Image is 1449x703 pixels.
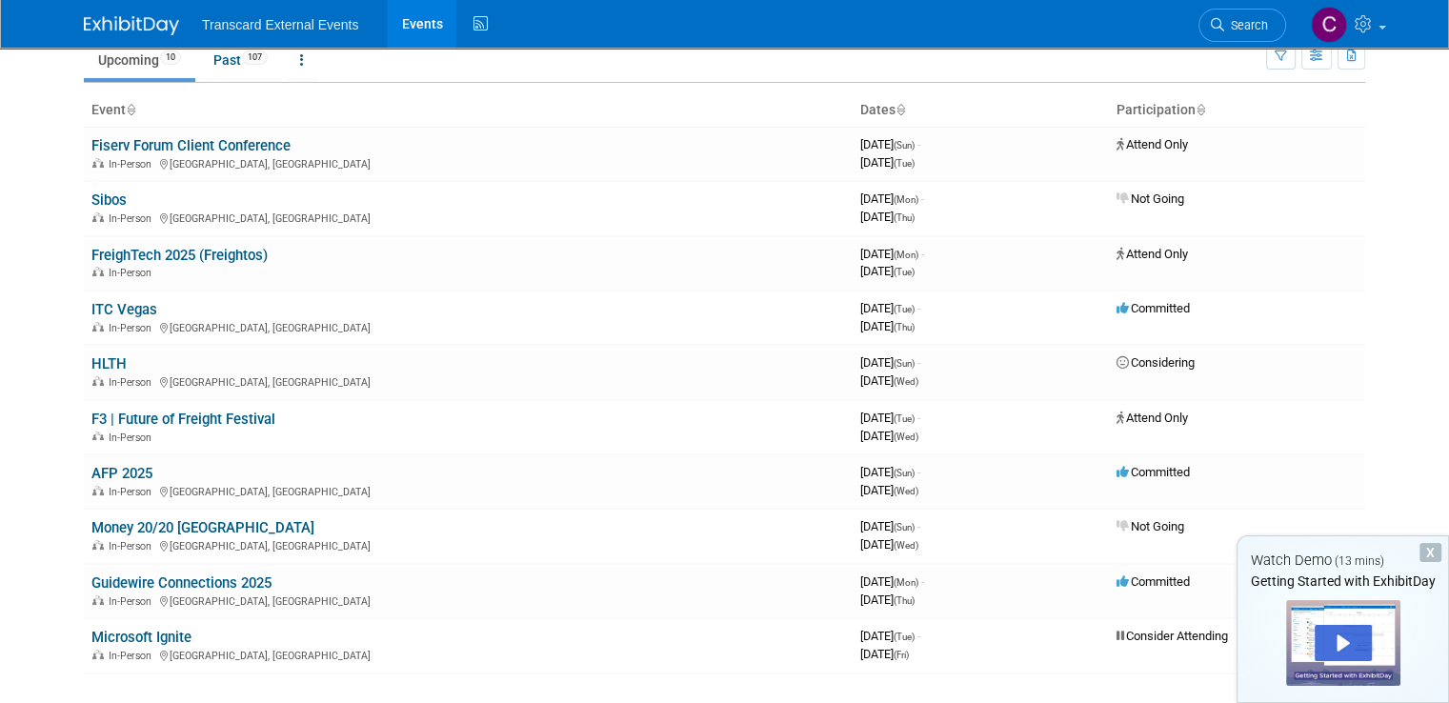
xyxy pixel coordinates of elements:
span: (Sun) [894,522,915,532]
img: In-Person Event [92,540,104,550]
span: (Thu) [894,595,915,606]
span: (Thu) [894,212,915,223]
a: Sort by Participation Type [1196,102,1205,117]
div: Play [1315,625,1372,661]
span: [DATE] [860,519,920,533]
span: (Wed) [894,540,918,551]
div: [GEOGRAPHIC_DATA], [GEOGRAPHIC_DATA] [91,155,845,171]
span: 10 [160,50,181,65]
a: Money 20/20 [GEOGRAPHIC_DATA] [91,519,314,536]
span: Not Going [1117,191,1184,206]
a: ITC Vegas [91,301,157,318]
span: (13 mins) [1335,554,1384,568]
span: (Mon) [894,194,918,205]
a: AFP 2025 [91,465,152,482]
img: In-Person Event [92,158,104,168]
span: Committed [1117,465,1190,479]
span: - [917,629,920,643]
span: [DATE] [860,319,915,333]
span: [DATE] [860,264,915,278]
div: Dismiss [1419,543,1441,562]
span: [DATE] [860,574,924,589]
div: [GEOGRAPHIC_DATA], [GEOGRAPHIC_DATA] [91,647,845,662]
span: In-Person [109,322,157,334]
span: Attend Only [1117,411,1188,425]
img: ExhibitDay [84,16,179,35]
a: HLTH [91,355,127,372]
span: (Tue) [894,413,915,424]
span: Consider Attending [1117,629,1228,643]
span: (Tue) [894,158,915,169]
th: Event [84,94,853,127]
a: Upcoming10 [84,42,195,78]
span: [DATE] [860,373,918,388]
span: (Wed) [894,432,918,442]
div: [GEOGRAPHIC_DATA], [GEOGRAPHIC_DATA] [91,210,845,225]
div: Getting Started with ExhibitDay [1238,572,1448,591]
span: In-Person [109,158,157,171]
span: Transcard External Events [202,17,358,32]
span: [DATE] [860,537,918,552]
a: Sort by Event Name [126,102,135,117]
span: In-Person [109,376,157,389]
span: Attend Only [1117,247,1188,261]
span: In-Person [109,432,157,444]
span: (Sun) [894,140,915,151]
a: F3 | Future of Freight Festival [91,411,275,428]
span: (Tue) [894,632,915,642]
span: [DATE] [860,210,915,224]
span: Not Going [1117,519,1184,533]
div: [GEOGRAPHIC_DATA], [GEOGRAPHIC_DATA] [91,319,845,334]
img: In-Person Event [92,212,104,222]
span: [DATE] [860,647,909,661]
span: - [921,247,924,261]
span: [DATE] [860,301,920,315]
span: Search [1224,18,1268,32]
span: [DATE] [860,593,915,607]
img: In-Person Event [92,376,104,386]
img: In-Person Event [92,486,104,495]
a: Search [1198,9,1286,42]
span: (Wed) [894,376,918,387]
span: (Wed) [894,486,918,496]
span: [DATE] [860,155,915,170]
a: Fiserv Forum Client Conference [91,137,291,154]
div: [GEOGRAPHIC_DATA], [GEOGRAPHIC_DATA] [91,373,845,389]
img: In-Person Event [92,267,104,276]
span: (Sun) [894,468,915,478]
span: [DATE] [860,137,920,151]
span: [DATE] [860,411,920,425]
span: In-Person [109,595,157,608]
span: - [917,301,920,315]
th: Dates [853,94,1109,127]
span: - [917,411,920,425]
span: In-Person [109,650,157,662]
a: Microsoft Ignite [91,629,191,646]
span: [DATE] [860,465,920,479]
span: In-Person [109,267,157,279]
span: (Sun) [894,358,915,369]
span: (Tue) [894,267,915,277]
a: Guidewire Connections 2025 [91,574,272,592]
span: - [917,137,920,151]
span: - [917,519,920,533]
span: - [917,465,920,479]
a: Sort by Start Date [896,102,905,117]
span: Committed [1117,574,1190,589]
span: 107 [242,50,268,65]
div: [GEOGRAPHIC_DATA], [GEOGRAPHIC_DATA] [91,537,845,552]
span: [DATE] [860,429,918,443]
span: [DATE] [860,355,920,370]
span: [DATE] [860,191,924,206]
a: Past107 [199,42,282,78]
span: (Mon) [894,577,918,588]
span: In-Person [109,212,157,225]
span: In-Person [109,486,157,498]
span: - [917,355,920,370]
img: In-Person Event [92,432,104,441]
a: FreighTech 2025 (Freightos) [91,247,268,264]
span: [DATE] [860,247,924,261]
span: In-Person [109,540,157,552]
span: (Mon) [894,250,918,260]
img: Claire Kelly [1311,7,1347,43]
